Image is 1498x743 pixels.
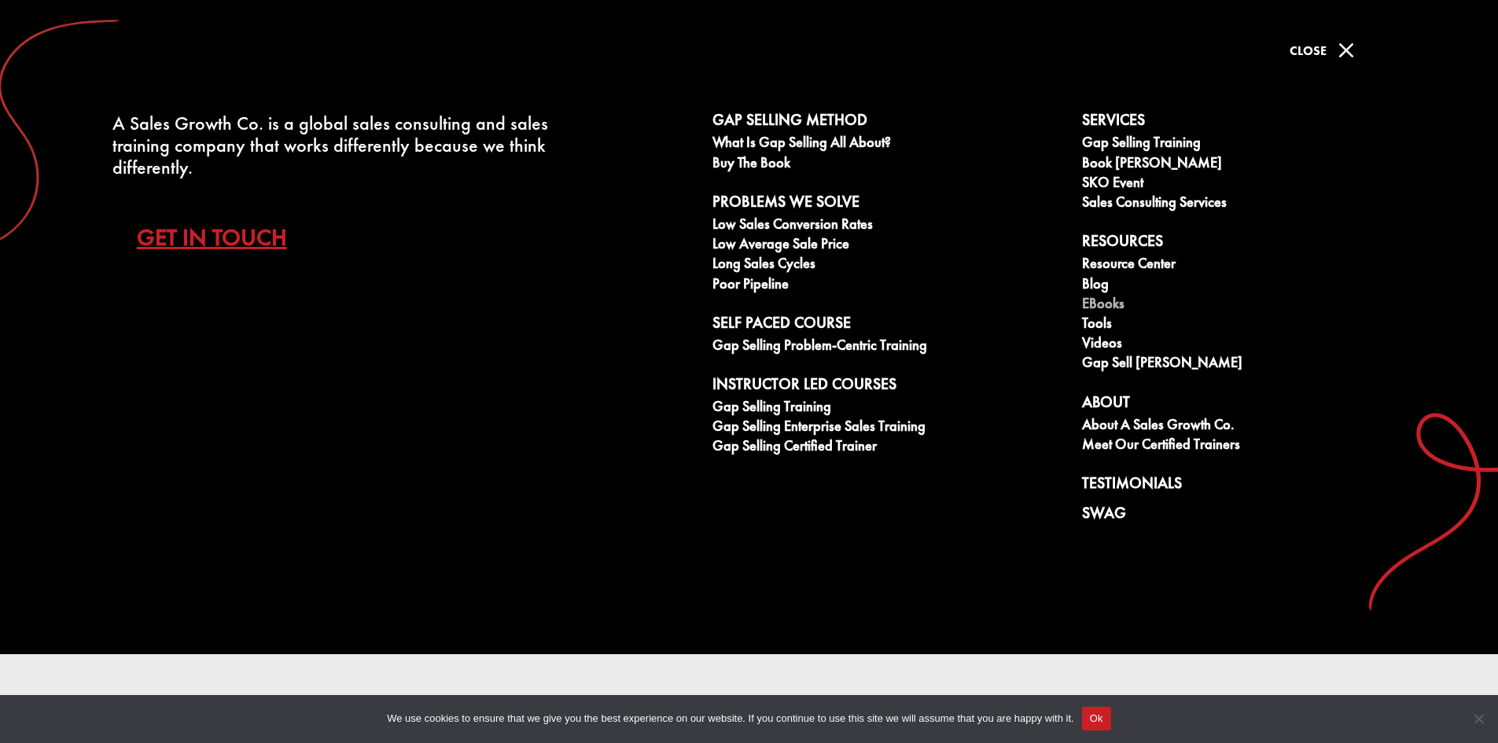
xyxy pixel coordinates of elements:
a: Low Average Sale Price [712,236,1047,256]
button: Ok [1082,707,1111,730]
span: Close [1290,42,1327,59]
a: Gap Selling Training [712,399,1047,418]
span: M [1331,35,1362,66]
a: Meet our Certified Trainers [1082,436,1382,456]
a: eBooks [1082,296,1382,315]
a: Instructor Led Courses [712,375,1047,399]
a: Gap Selling Method [712,111,1047,134]
a: What is Gap Selling all about? [712,134,1047,154]
a: Blog [1082,276,1382,296]
a: Book [PERSON_NAME] [1082,155,1382,175]
a: Poor Pipeline [712,276,1047,296]
a: Self Paced Course [712,314,1047,337]
a: Gap Sell [PERSON_NAME] [1082,355,1382,374]
a: Videos [1082,335,1382,355]
a: Tools [1082,315,1382,335]
a: Low Sales Conversion Rates [712,216,1047,236]
a: Swag [1082,504,1382,528]
a: Gap Selling Enterprise Sales Training [712,418,1047,438]
span: We use cookies to ensure that we give you the best experience on our website. If you continue to ... [387,711,1073,726]
a: About A Sales Growth Co. [1082,417,1382,436]
a: Testimonials [1082,474,1382,498]
a: Sales Consulting Services [1082,194,1382,214]
span: No [1470,711,1486,726]
a: Gap Selling Training [1082,134,1382,154]
a: Resources [1082,232,1382,256]
a: Long Sales Cycles [712,256,1047,275]
a: SKO Event [1082,175,1382,194]
a: Services [1082,111,1382,134]
a: Gap Selling Problem-Centric Training [712,337,1047,357]
a: Problems We Solve [712,193,1047,216]
a: Buy The Book [712,155,1047,175]
a: Get In Touch [137,210,311,265]
div: A Sales Growth Co. is a global sales consulting and sales training company that works differently... [112,112,560,178]
a: Gap Selling Certified Trainer [712,438,1047,458]
a: About [1082,393,1382,417]
a: Resource Center [1082,256,1382,275]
